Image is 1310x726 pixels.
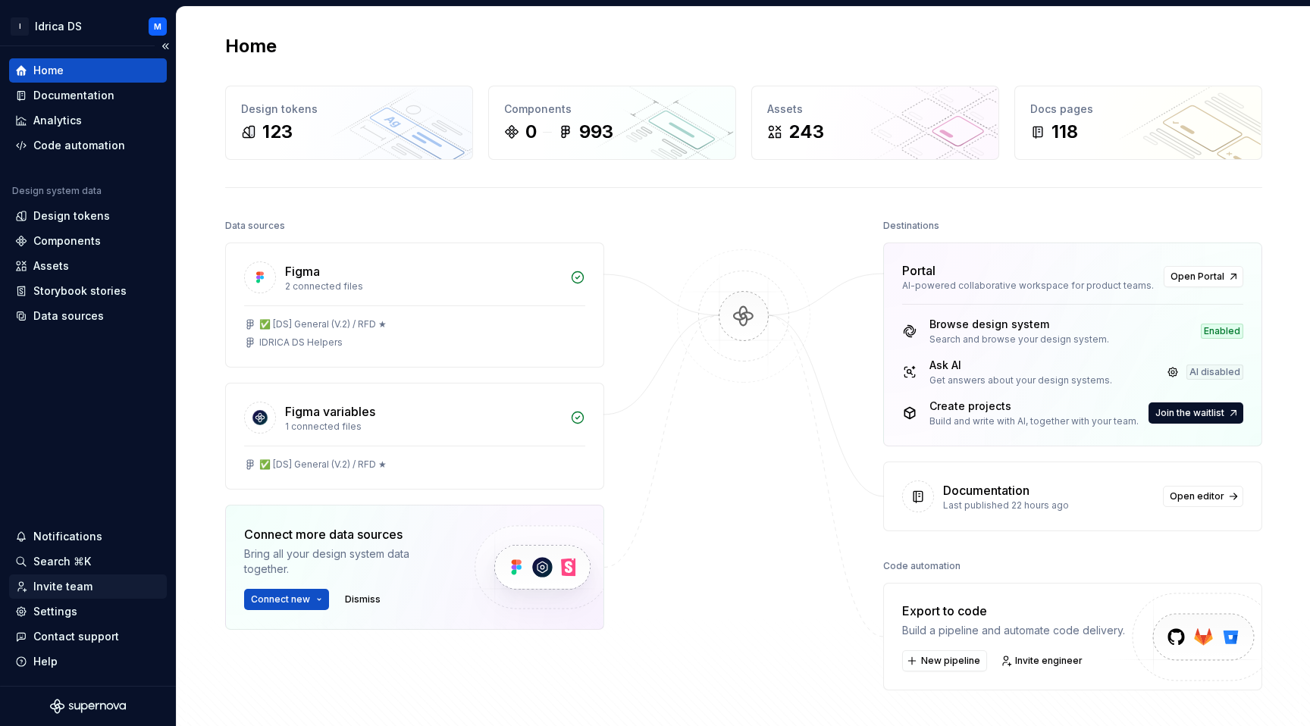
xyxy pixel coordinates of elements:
div: Docs pages [1030,102,1246,117]
div: Export to code [902,602,1125,620]
a: Home [9,58,167,83]
a: Open Portal [1164,266,1243,287]
div: M [154,20,161,33]
button: Search ⌘K [9,549,167,574]
div: Analytics [33,113,82,128]
div: IDRICA DS Helpers [259,336,343,349]
a: Settings [9,599,167,624]
div: Invite team [33,579,92,594]
a: Documentation [9,83,167,108]
div: Build a pipeline and automate code delivery. [902,623,1125,638]
div: AI-powered collaborative workspace for product teams. [902,280,1155,292]
div: Create projects [929,399,1139,414]
div: 1 connected files [285,421,561,433]
a: Components0993 [488,86,736,160]
div: Components [504,102,720,117]
div: Design tokens [33,208,110,224]
div: Last published 22 hours ago [943,499,1154,512]
div: Design tokens [241,102,457,117]
span: Invite engineer [1015,655,1083,667]
div: Assets [767,102,983,117]
div: 123 [262,120,293,144]
div: Bring all your design system data together. [244,546,449,577]
div: 0 [525,120,537,144]
a: Storybook stories [9,279,167,303]
div: Search and browse your design system. [929,333,1109,346]
div: Assets [33,258,69,274]
a: Assets243 [751,86,999,160]
div: 118 [1051,120,1078,144]
div: Storybook stories [33,283,127,299]
a: Invite engineer [996,650,1089,671]
div: ✅ [DS] General (V.2) / RFD ★ [259,318,387,330]
div: Idrica DS [35,19,82,34]
span: New pipeline [921,655,980,667]
svg: Supernova Logo [50,699,126,714]
span: Open Portal [1171,271,1224,283]
div: Data sources [225,215,285,236]
div: Notifications [33,529,102,544]
div: Destinations [883,215,939,236]
div: Data sources [33,308,104,324]
a: Invite team [9,574,167,599]
div: ✅ [DS] General (V.2) / RFD ★ [259,458,387,471]
div: 243 [788,120,824,144]
a: Docs pages118 [1014,86,1262,160]
button: Notifications [9,524,167,549]
span: Connect new [251,593,310,606]
div: Search ⌘K [33,554,91,569]
div: Connect more data sources [244,525,449,543]
div: Ask AI [929,358,1112,373]
div: I [11,17,29,36]
div: Build and write with AI, together with your team. [929,415,1139,427]
div: Browse design system [929,317,1109,332]
div: Enabled [1201,324,1243,339]
div: Documentation [33,88,114,103]
a: Design tokens123 [225,86,473,160]
a: Data sources [9,304,167,328]
h2: Home [225,34,277,58]
div: Home [33,63,64,78]
a: Assets [9,254,167,278]
div: 993 [579,120,613,144]
div: Help [33,654,58,669]
button: IIdrica DSM [3,10,173,42]
span: Join the waitlist [1155,407,1224,419]
button: Join the waitlist [1149,402,1243,424]
a: Analytics [9,108,167,133]
button: Contact support [9,624,167,649]
a: Figma variables1 connected files✅ [DS] General (V.2) / RFD ★ [225,383,604,490]
div: Settings [33,604,77,619]
a: Design tokens [9,204,167,228]
a: Open editor [1163,486,1243,507]
div: Code automation [33,138,125,153]
div: Code automation [883,555,961,577]
button: Collapse sidebar [155,36,176,57]
a: Components [9,229,167,253]
button: Dismiss [338,589,387,610]
div: Components [33,233,101,249]
div: Figma variables [285,402,375,421]
button: New pipeline [902,650,987,671]
div: Figma [285,262,320,280]
button: Connect new [244,589,329,610]
div: 2 connected files [285,280,561,293]
div: AI disabled [1186,365,1243,380]
span: Open editor [1170,490,1224,502]
div: Get answers about your design systems. [929,374,1112,386]
a: Figma2 connected files✅ [DS] General (V.2) / RFD ★IDRICA DS Helpers [225,243,604,368]
button: Help [9,649,167,674]
div: Documentation [943,481,1030,499]
div: Design system data [12,185,102,197]
a: Code automation [9,133,167,158]
div: Portal [902,261,935,280]
div: Contact support [33,629,119,644]
span: Dismiss [345,593,381,606]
